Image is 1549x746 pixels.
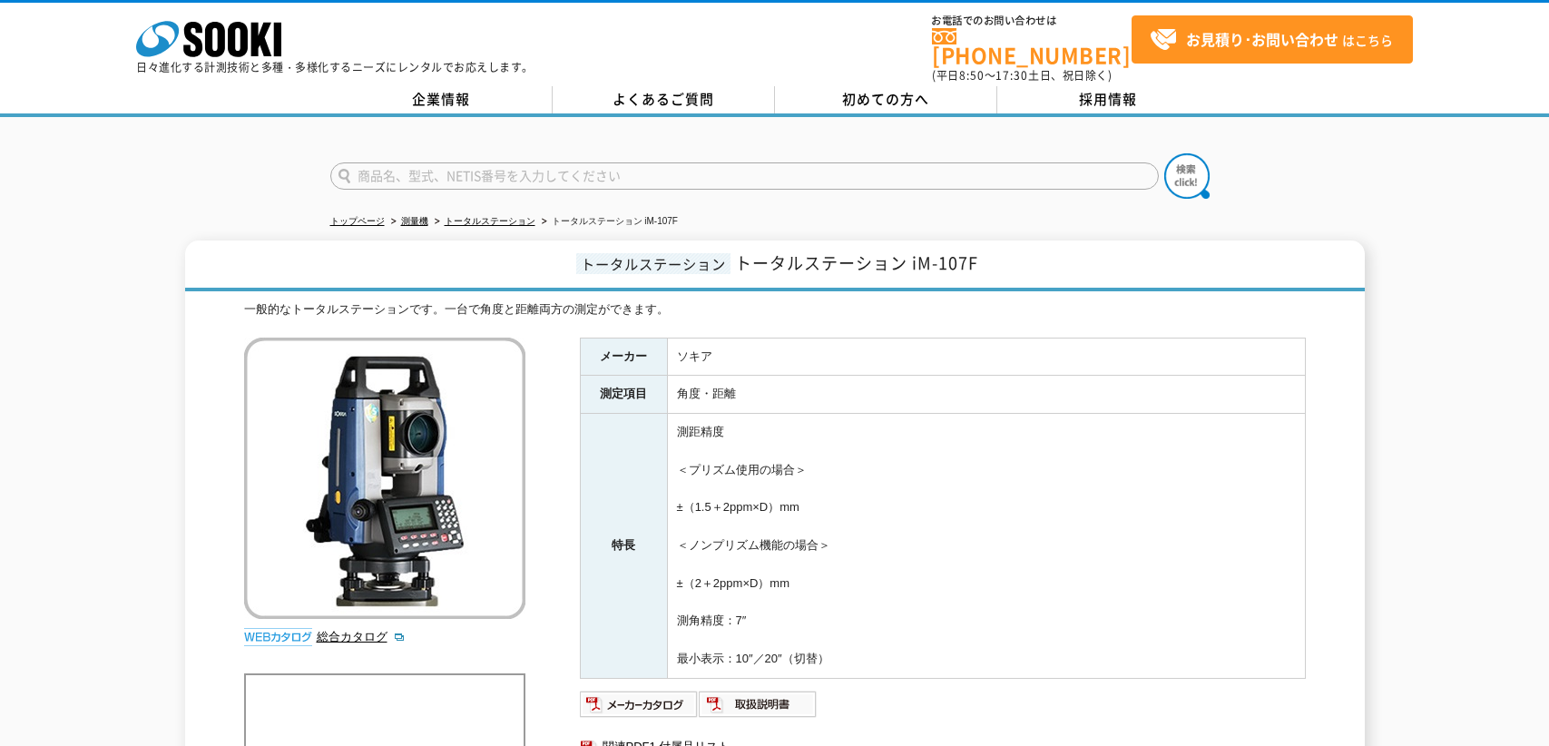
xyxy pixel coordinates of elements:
span: お電話でのお問い合わせは [932,15,1132,26]
span: はこちら [1150,26,1393,54]
p: 日々進化する計測技術と多種・多様化するニーズにレンタルでお応えします。 [136,62,534,73]
a: 測量機 [401,216,428,226]
a: 初めての方へ [775,86,997,113]
span: (平日 ～ 土日、祝日除く) [932,67,1112,83]
img: btn_search.png [1164,153,1210,199]
img: webカタログ [244,628,312,646]
input: 商品名、型式、NETIS番号を入力してください [330,162,1159,190]
strong: お見積り･お問い合わせ [1186,28,1338,50]
a: お見積り･お問い合わせはこちら [1132,15,1413,64]
img: 取扱説明書 [699,690,818,719]
li: トータルステーション iM-107F [538,212,678,231]
a: 企業情報 [330,86,553,113]
a: トータルステーション [445,216,535,226]
th: メーカー [580,338,667,376]
a: [PHONE_NUMBER] [932,28,1132,65]
img: メーカーカタログ [580,690,699,719]
th: 測定項目 [580,376,667,414]
a: 採用情報 [997,86,1220,113]
a: よくあるご質問 [553,86,775,113]
span: 8:50 [959,67,985,83]
img: トータルステーション iM-107F [244,338,525,619]
span: トータルステーション iM-107F [735,250,978,275]
td: ソキア [667,338,1305,376]
a: メーカーカタログ [580,702,699,715]
div: 一般的なトータルステーションです。一台で角度と距離両方の測定ができます。 [244,300,1306,319]
a: トップページ [330,216,385,226]
span: トータルステーション [576,253,730,274]
td: 測距精度 ＜プリズム使用の場合＞ ±（1.5＋2ppm×D）mm ＜ノンプリズム機能の場合＞ ±（2＋2ppm×D）mm 測角精度：7″ 最小表示：10″／20″（切替） [667,414,1305,678]
span: 初めての方へ [842,89,929,109]
td: 角度・距離 [667,376,1305,414]
th: 特長 [580,414,667,678]
span: 17:30 [995,67,1028,83]
a: 総合カタログ [317,630,406,643]
a: 取扱説明書 [699,702,818,715]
